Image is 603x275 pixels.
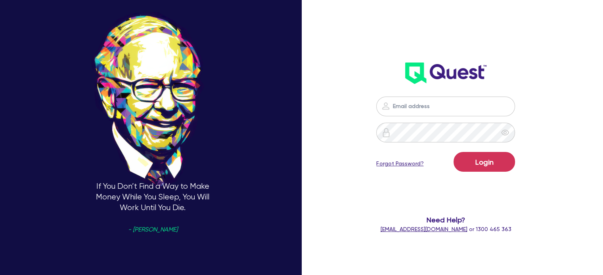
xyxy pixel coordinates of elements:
img: wH2k97JdezQIQAAAABJRU5ErkJggg== [405,63,486,84]
input: Email address [376,97,515,116]
button: Login [454,152,515,172]
span: eye [501,129,509,137]
span: - [PERSON_NAME] [128,227,178,233]
span: Need Help? [368,214,524,225]
a: [EMAIL_ADDRESS][DOMAIN_NAME] [380,226,467,232]
img: icon-password [381,128,391,137]
img: icon-password [381,101,391,111]
a: Forgot Password? [376,159,423,168]
span: or 1300 465 363 [380,226,511,232]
